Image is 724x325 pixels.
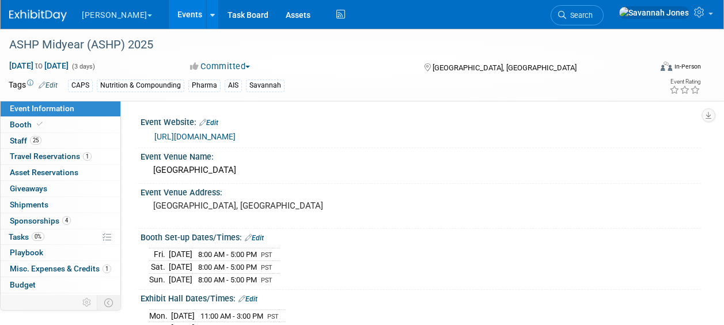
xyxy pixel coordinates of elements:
[141,114,701,129] div: Event Website:
[141,148,701,162] div: Event Venue Name:
[10,136,41,145] span: Staff
[171,309,195,322] td: [DATE]
[199,119,218,127] a: Edit
[62,216,71,225] span: 4
[149,248,169,261] td: Fri.
[674,62,701,71] div: In-Person
[141,229,701,244] div: Booth Set-up Dates/Times:
[169,273,192,285] td: [DATE]
[33,61,44,70] span: to
[10,120,45,129] span: Booth
[267,313,279,320] span: PST
[10,184,47,193] span: Giveaways
[149,161,692,179] div: [GEOGRAPHIC_DATA]
[9,10,67,21] img: ExhibitDay
[153,201,361,211] pre: [GEOGRAPHIC_DATA], [GEOGRAPHIC_DATA]
[600,60,701,77] div: Event Format
[1,245,120,260] a: Playbook
[169,261,192,274] td: [DATE]
[1,277,120,293] a: Budget
[141,184,701,198] div: Event Venue Address:
[225,80,242,92] div: AIS
[77,295,97,310] td: Personalize Event Tab Strip
[198,250,257,259] span: 8:00 AM - 5:00 PM
[169,248,192,261] td: [DATE]
[10,152,92,161] span: Travel Reservations
[1,261,120,277] a: Misc. Expenses & Credits1
[10,248,43,257] span: Playbook
[9,79,58,92] td: Tags
[566,11,593,20] span: Search
[661,62,672,71] img: Format-Inperson.png
[246,80,285,92] div: Savannah
[149,261,169,274] td: Sat.
[68,80,93,92] div: CAPS
[261,251,272,259] span: PST
[97,80,184,92] div: Nutrition & Compounding
[186,61,255,73] button: Committed
[1,165,120,180] a: Asset Reservations
[1,117,120,133] a: Booth
[9,61,69,71] span: [DATE] [DATE]
[200,312,263,320] span: 11:00 AM - 3:00 PM
[619,6,689,19] img: Savannah Jones
[433,63,577,72] span: [GEOGRAPHIC_DATA], [GEOGRAPHIC_DATA]
[1,133,120,149] a: Staff25
[188,80,221,92] div: Pharma
[71,63,95,70] span: (3 days)
[39,81,58,89] a: Edit
[261,277,272,284] span: PST
[1,101,120,116] a: Event Information
[10,264,111,273] span: Misc. Expenses & Credits
[10,280,36,289] span: Budget
[5,35,642,55] div: ASHP Midyear (ASHP) 2025
[10,168,78,177] span: Asset Reservations
[10,104,74,113] span: Event Information
[551,5,604,25] a: Search
[10,216,71,225] span: Sponsorships
[1,149,120,164] a: Travel Reservations1
[154,132,236,141] a: [URL][DOMAIN_NAME]
[141,290,701,305] div: Exhibit Hall Dates/Times:
[1,213,120,229] a: Sponsorships4
[261,264,272,271] span: PST
[1,181,120,196] a: Giveaways
[149,273,169,285] td: Sun.
[245,234,264,242] a: Edit
[83,152,92,161] span: 1
[198,263,257,271] span: 8:00 AM - 5:00 PM
[198,275,257,284] span: 8:00 AM - 5:00 PM
[30,136,41,145] span: 25
[149,309,171,322] td: Mon.
[238,295,257,303] a: Edit
[669,79,700,85] div: Event Rating
[1,229,120,245] a: Tasks0%
[10,200,48,209] span: Shipments
[97,295,121,310] td: Toggle Event Tabs
[9,232,44,241] span: Tasks
[37,121,43,127] i: Booth reservation complete
[103,264,111,273] span: 1
[1,197,120,213] a: Shipments
[32,232,44,241] span: 0%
